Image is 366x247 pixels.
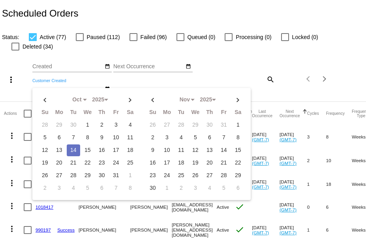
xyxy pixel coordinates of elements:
mat-cell: [DATE] [280,125,307,148]
mat-cell: 6 [326,196,352,219]
mat-cell: 10 [326,148,352,173]
a: (GMT-7) [252,184,269,189]
button: Change sorting for Frequency [326,111,345,116]
mat-cell: 18 [326,173,352,196]
mat-cell: [PERSON_NAME] [79,219,130,241]
mat-cell: [DATE] [252,219,280,241]
a: (GMT-7) [280,161,297,166]
mat-cell: [DATE] [280,219,307,241]
mat-cell: [PERSON_NAME] [79,196,130,219]
h2: Scheduled Orders [2,8,78,19]
mat-cell: [DATE] [252,148,280,173]
mat-icon: search [265,73,275,85]
div: 2025 [88,97,108,103]
mat-cell: 1 [307,173,326,196]
mat-cell: [PERSON_NAME] [130,196,172,219]
a: Success [57,227,75,232]
a: (GMT-7) [280,137,297,142]
mat-cell: [DATE] [280,173,307,196]
mat-icon: more_vert [7,224,17,234]
div: Oct [67,97,87,103]
mat-cell: 1 [307,219,326,241]
mat-icon: check [235,225,244,234]
a: (GMT-7) [252,161,269,166]
a: (GMT-7) [280,184,297,189]
button: Change sorting for Cycles [307,111,319,116]
span: Failed (96) [141,32,167,42]
span: Processing (0) [236,32,271,42]
a: (GMT-7) [252,137,269,142]
span: Locked (0) [292,32,318,42]
input: Created [32,64,103,70]
input: Next Occurrence [113,64,184,70]
mat-cell: 2 [307,148,326,173]
button: Change sorting for LastOccurrenceUtc [252,109,272,118]
mat-icon: check [235,202,244,211]
span: Active (77) [40,32,66,42]
mat-icon: more_vert [7,201,17,211]
a: (GMT-7) [280,207,297,212]
span: Queued (0) [188,32,216,42]
mat-header-cell: Actions [4,102,24,125]
mat-icon: more_vert [7,131,17,140]
mat-cell: [DATE] [280,148,307,173]
a: (GMT-7) [280,230,297,235]
mat-cell: [DATE] [280,196,307,219]
mat-icon: date_range [186,64,191,70]
mat-icon: more_vert [6,75,16,84]
div: 2025 [196,97,216,103]
mat-icon: date_range [105,64,110,70]
mat-cell: [DATE] [252,173,280,196]
mat-cell: [EMAIL_ADDRESS][DOMAIN_NAME] [172,196,217,219]
mat-cell: [PERSON_NAME][EMAIL_ADDRESS][DOMAIN_NAME] [172,219,217,241]
mat-cell: 0 [307,196,326,219]
mat-cell: [PERSON_NAME] [130,219,172,241]
mat-icon: more_vert [7,155,17,164]
span: Status: [2,34,19,40]
mat-icon: more_vert [7,178,17,188]
button: Change sorting for NextOccurrenceUtc [280,109,300,118]
button: Next page [317,71,332,87]
mat-cell: 3 [307,125,326,148]
a: (GMT-7) [252,230,269,235]
input: Customer Created [32,86,103,92]
mat-cell: 6 [326,219,352,241]
span: Paused (112) [87,32,120,42]
span: Active [217,204,229,210]
a: 1018417 [36,204,53,210]
mat-icon: date_range [105,86,110,92]
a: 990197 [36,227,51,232]
div: Nov [175,97,195,103]
button: Previous page [301,71,317,87]
mat-cell: 8 [326,125,352,148]
span: Active [217,227,229,232]
span: Deleted (34) [23,42,53,51]
mat-cell: [DATE] [252,125,280,148]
